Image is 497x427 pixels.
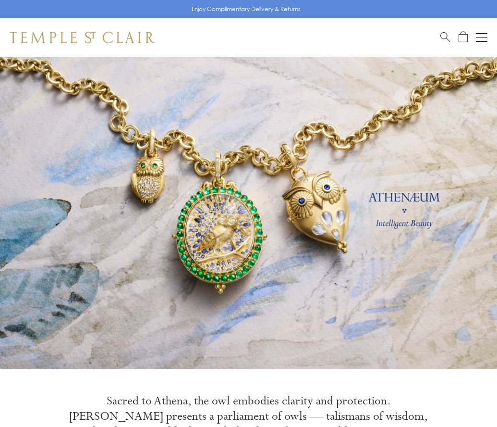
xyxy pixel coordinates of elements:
button: Open navigation [476,32,487,43]
p: Enjoy Complimentary Delivery & Returns [192,4,301,14]
a: Open Shopping Bag [459,31,468,43]
a: Search [440,31,450,43]
img: Temple St. Clair [10,32,155,43]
